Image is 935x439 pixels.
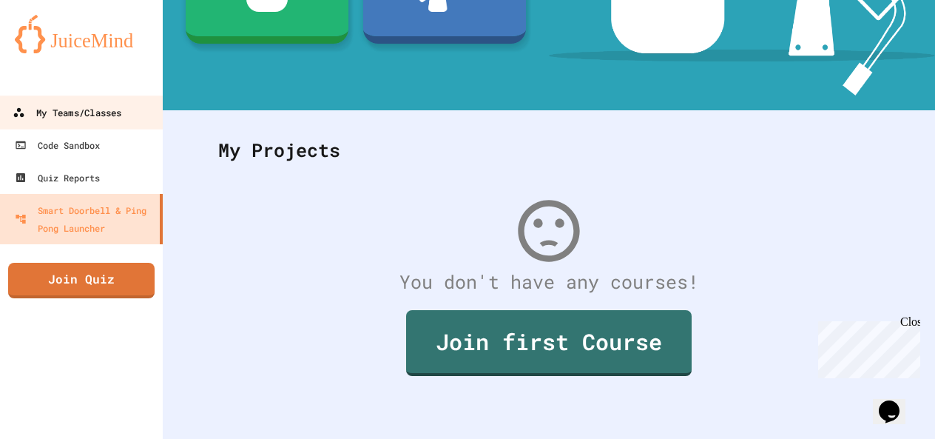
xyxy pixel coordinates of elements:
iframe: chat widget [873,380,920,424]
img: logo-orange.svg [15,15,148,53]
div: Code Sandbox [15,136,100,154]
a: Join first Course [406,310,692,376]
div: Quiz Reports [15,169,100,187]
div: My Projects [203,121,894,179]
div: Smart Doorbell & Ping Pong Launcher [15,201,154,237]
div: You don't have any courses! [203,268,894,296]
div: My Teams/Classes [13,104,121,122]
iframe: chat widget [812,315,920,378]
div: Chat with us now!Close [6,6,102,94]
a: Join Quiz [8,263,155,298]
